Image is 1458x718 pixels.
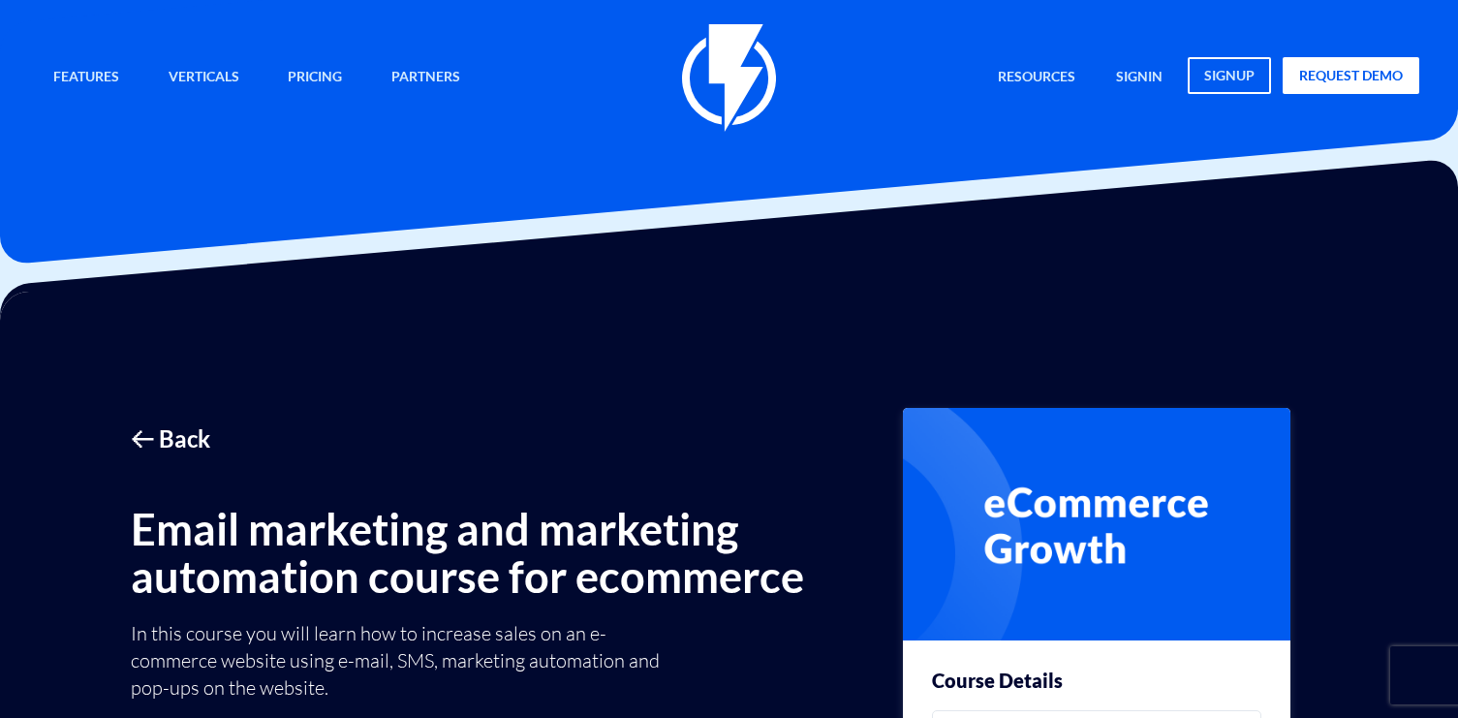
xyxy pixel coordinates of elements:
[39,57,134,99] a: Features
[273,57,357,99] a: Pricing
[154,57,254,99] a: Verticals
[932,670,1063,691] h3: Course Details
[983,57,1090,99] a: Resources
[377,57,475,99] a: Partners
[1188,57,1271,94] a: signup
[131,422,817,455] a: 🡠 Back
[1283,57,1419,94] a: request demo
[131,620,679,702] p: In this course you will learn how to increase sales on an e-commerce website using e-mail, SMS, m...
[1101,57,1177,99] a: signin
[131,505,817,601] h1: Email marketing and marketing automation course for ecommerce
